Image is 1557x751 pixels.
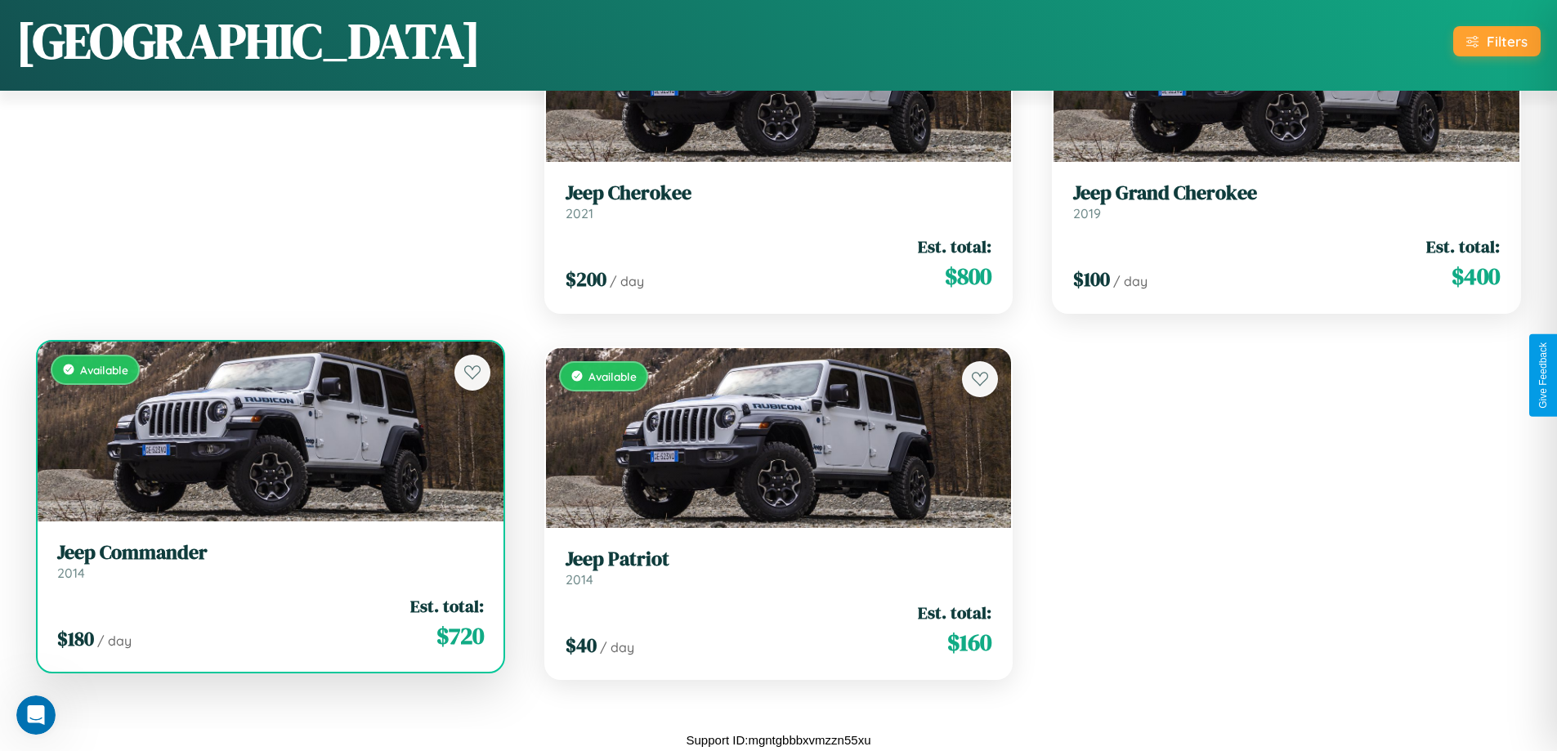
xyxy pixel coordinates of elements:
span: / day [600,639,634,655]
span: / day [97,633,132,649]
span: 2019 [1073,205,1101,221]
button: Filters [1453,26,1541,56]
span: $ 720 [436,619,484,652]
span: 2021 [566,205,593,221]
span: $ 180 [57,625,94,652]
span: $ 100 [1073,266,1110,293]
h3: Jeep Patriot [566,548,992,571]
span: $ 400 [1452,260,1500,293]
div: Filters [1487,33,1528,50]
p: Support ID: mgntgbbbxvmzzn55xu [687,729,871,751]
h3: Jeep Commander [57,541,484,565]
span: 2014 [57,565,85,581]
span: 2014 [566,571,593,588]
span: Est. total: [918,601,991,624]
span: Available [80,363,128,377]
span: Est. total: [410,594,484,618]
span: Available [588,369,637,383]
h1: [GEOGRAPHIC_DATA] [16,7,481,74]
a: Jeep Commander2014 [57,541,484,581]
span: $ 800 [945,260,991,293]
h3: Jeep Cherokee [566,181,992,205]
span: Est. total: [1426,235,1500,258]
span: $ 200 [566,266,606,293]
span: / day [1113,273,1148,289]
a: Jeep Cherokee2021 [566,181,992,221]
span: $ 160 [947,626,991,659]
div: Give Feedback [1537,342,1549,409]
h3: Jeep Grand Cherokee [1073,181,1500,205]
span: / day [610,273,644,289]
span: $ 40 [566,632,597,659]
iframe: Intercom live chat [16,695,56,735]
a: Jeep Patriot2014 [566,548,992,588]
span: Est. total: [918,235,991,258]
a: Jeep Grand Cherokee2019 [1073,181,1500,221]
